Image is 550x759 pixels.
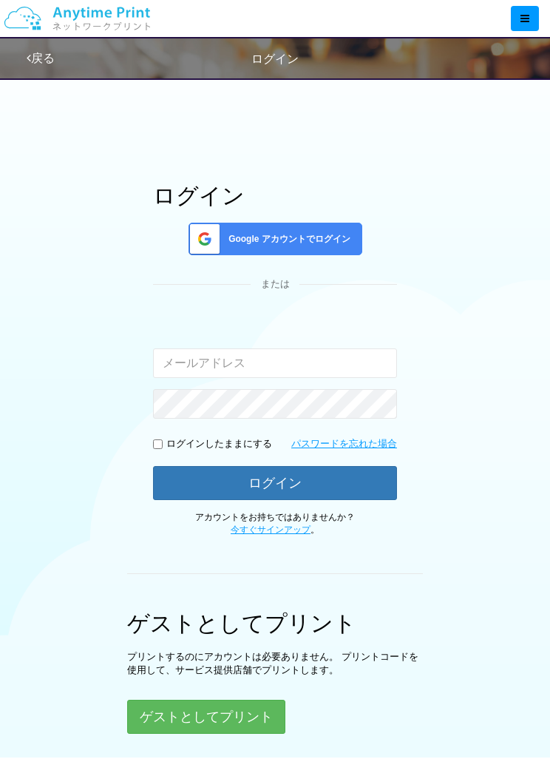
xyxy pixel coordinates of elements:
[291,437,397,451] a: パスワードを忘れた場合
[251,53,299,65] span: ログイン
[127,700,285,734] button: ゲストとしてプリント
[27,52,55,64] a: 戻る
[127,650,423,678] p: プリントするのにアカウントは必要ありません。 プリントコードを使用して、サービス提供店舗でプリントします。
[223,233,350,246] span: Google アカウントでログイン
[166,437,272,451] p: ログインしたままにする
[153,277,397,291] div: または
[153,466,397,500] button: ログイン
[127,611,423,635] h1: ゲストとしてプリント
[231,524,319,535] span: 。
[153,348,397,378] input: メールアドレス
[153,511,397,536] p: アカウントをお持ちではありませんか？
[153,183,397,208] h1: ログイン
[231,524,310,535] a: 今すぐサインアップ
